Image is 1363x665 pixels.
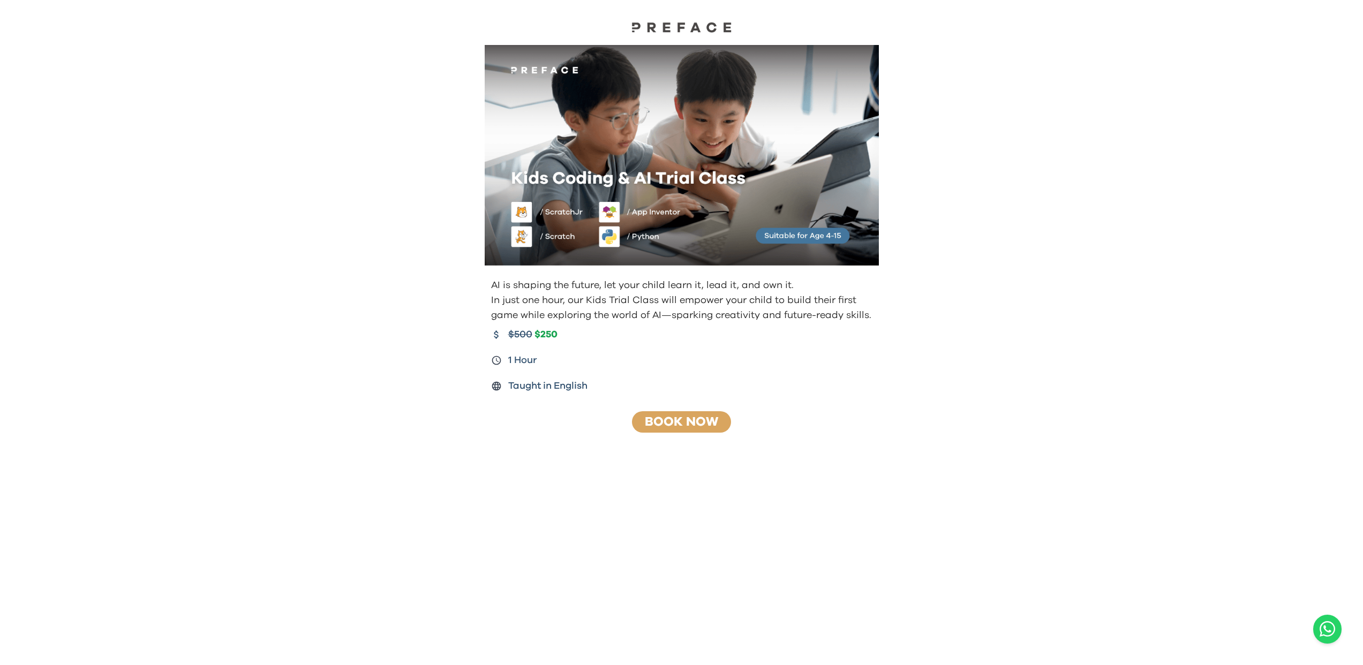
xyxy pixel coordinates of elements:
a: Book Now [645,415,718,428]
a: Preface Logo [628,21,735,36]
a: Chat with us on WhatsApp [1313,615,1342,644]
span: $250 [534,329,558,341]
p: AI is shaping the future, let your child learn it, lead it, and own it. [491,278,875,293]
img: Kids learning to code [485,45,879,266]
button: Book Now [629,411,734,433]
p: In just one hour, our Kids Trial Class will empower your child to build their first game while ex... [491,293,875,323]
span: $500 [508,327,532,342]
button: Open WhatsApp chat [1313,615,1342,644]
img: Preface Logo [628,21,735,33]
span: Taught in English [508,379,588,394]
span: 1 Hour [508,353,537,368]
